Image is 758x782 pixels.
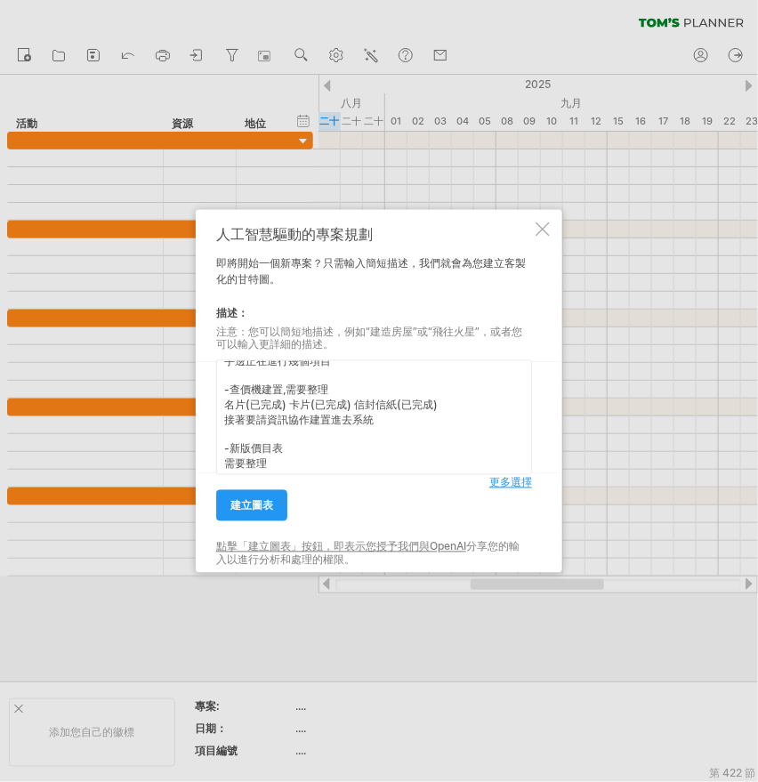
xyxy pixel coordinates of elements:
[489,475,532,491] a: 更多選擇
[216,540,466,553] a: 點擊「建立圖表」按鈕，即表示您授予我們與OpenAI
[489,476,532,489] font: 更多選擇
[230,499,273,512] font: 建立圖表
[216,224,373,242] font: 人工智慧驅動的專案規劃
[227,552,355,566] font: 以進行分析和處理的權限。
[216,255,526,285] font: 即將開始一個新專案？只需輸入簡短描述，我們就會為您建立客製化的甘特圖。
[216,540,520,566] font: 分享您的輸入
[216,325,522,351] font: 注意：您可以簡短地描述，例如“建造房屋”或“飛往火星”，或者您可以輸入更詳細的描述。
[216,305,248,318] font: 描述：
[216,490,287,521] a: 建立圖表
